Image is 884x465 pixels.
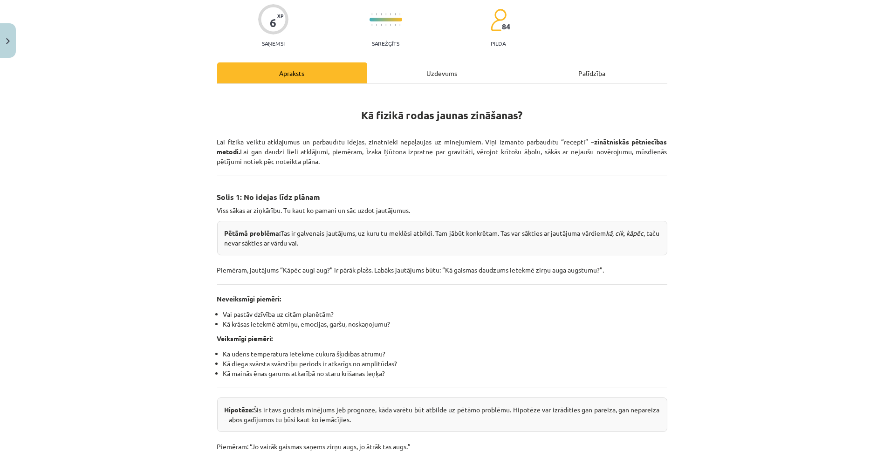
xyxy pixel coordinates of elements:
[225,405,254,414] strong: Hipotēze:
[367,62,517,83] div: Uzdevums
[395,24,396,26] img: icon-short-line-57e1e144782c952c97e751825c79c345078a6d821885a25fce030b3d8c18986b.svg
[371,24,372,26] img: icon-short-line-57e1e144782c952c97e751825c79c345078a6d821885a25fce030b3d8c18986b.svg
[362,109,523,122] strong: Kā fizikā rodas jaunas zināšanas?
[390,24,391,26] img: icon-short-line-57e1e144782c952c97e751825c79c345078a6d821885a25fce030b3d8c18986b.svg
[223,369,667,378] li: Kā mainās ēnas garums atkarībā no staru krišanas leņķa?
[502,22,510,31] span: 84
[376,24,377,26] img: icon-short-line-57e1e144782c952c97e751825c79c345078a6d821885a25fce030b3d8c18986b.svg
[217,255,667,275] p: Piemēram, jautājums “Kāpēc augi aug?” ir pārāk plašs. Labāks jautājums būtu: “Kā gaismas daudzums...
[217,192,321,202] strong: Solis 1: No idejas līdz plānam
[223,309,667,319] li: Vai pastāv dzīvība uz citām planētām?
[385,24,386,26] img: icon-short-line-57e1e144782c952c97e751825c79c345078a6d821885a25fce030b3d8c18986b.svg
[217,397,667,432] div: Šis ir tavs gudrais minējums jeb prognoze, kāda varētu būt atbilde uz pētāmo problēmu. Hipotēze v...
[217,62,367,83] div: Apraksts
[390,13,391,15] img: icon-short-line-57e1e144782c952c97e751825c79c345078a6d821885a25fce030b3d8c18986b.svg
[258,40,288,47] p: Saņemsi
[490,8,507,32] img: students-c634bb4e5e11cddfef0936a35e636f08e4e9abd3cc4e673bd6f9a4125e45ecb1.svg
[277,13,283,18] span: XP
[217,432,667,451] p: Piemēram: “Jo vairāk gaismas saņems zirņu augs, jo ātrāk tas augs.”
[6,38,10,44] img: icon-close-lesson-0947bae3869378f0d4975bcd49f059093ad1ed9edebbc8119c70593378902aed.svg
[399,24,400,26] img: icon-short-line-57e1e144782c952c97e751825c79c345078a6d821885a25fce030b3d8c18986b.svg
[606,229,644,237] em: kā, cik, kāpēc
[372,40,399,47] p: Sarežģīts
[491,40,506,47] p: pilda
[223,319,667,329] li: Kā krāsas ietekmē atmiņu, emocijas, garšu, noskaņojumu?
[223,349,667,359] li: Kā ūdens temperatūra ietekmē cukura šķīdības ātrumu?
[217,221,667,255] div: Tas ir galvenais jautājums, uz kuru tu meklēsi atbildi. Tam jābūt konkrētam. Tas var sākties ar j...
[217,137,667,166] p: Lai fizikā veiktu atklājumus un pārbaudītu idejas, zinātnieki nepaļaujas uz minējumiem. Viņi izma...
[223,359,667,369] li: Kā diega svārsta svārstību periods ir atkarīgs no amplitūdas?
[395,13,396,15] img: icon-short-line-57e1e144782c952c97e751825c79c345078a6d821885a25fce030b3d8c18986b.svg
[517,62,667,83] div: Palīdzība
[270,16,276,29] div: 6
[217,205,667,215] p: Viss sākas ar ziņkārību. Tu kaut ko pamani un sāc uzdot jautājumus.
[399,13,400,15] img: icon-short-line-57e1e144782c952c97e751825c79c345078a6d821885a25fce030b3d8c18986b.svg
[376,13,377,15] img: icon-short-line-57e1e144782c952c97e751825c79c345078a6d821885a25fce030b3d8c18986b.svg
[217,334,273,342] strong: Veiksmīgi piemēri:
[217,294,281,303] strong: Neveiksmīgi piemēri:
[385,13,386,15] img: icon-short-line-57e1e144782c952c97e751825c79c345078a6d821885a25fce030b3d8c18986b.svg
[225,229,281,237] strong: Pētāmā problēma:
[371,13,372,15] img: icon-short-line-57e1e144782c952c97e751825c79c345078a6d821885a25fce030b3d8c18986b.svg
